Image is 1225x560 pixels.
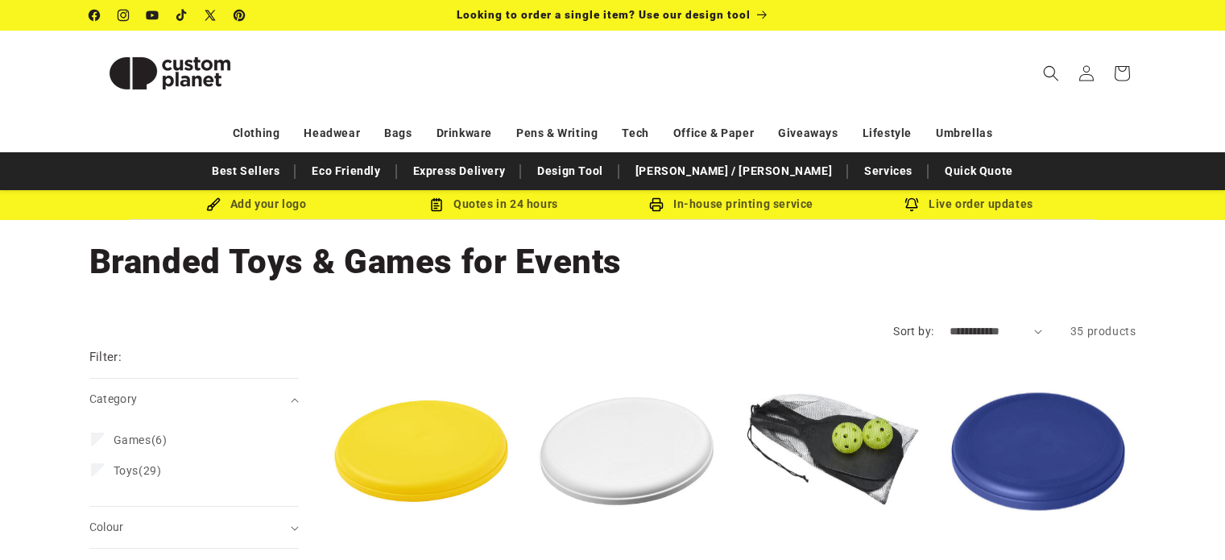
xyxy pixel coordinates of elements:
a: Best Sellers [204,157,288,185]
a: Bags [384,119,412,147]
img: Brush Icon [206,197,221,212]
a: [PERSON_NAME] / [PERSON_NAME] [627,157,840,185]
label: Sort by: [893,325,933,338]
img: Order updates [904,197,919,212]
a: Office & Paper [673,119,754,147]
summary: Category (0 selected) [89,379,299,420]
span: (29) [114,463,162,478]
h2: Filter: [89,348,122,367]
span: Category [89,392,138,405]
a: Headwear [304,119,360,147]
a: Services [856,157,921,185]
img: Order Updates Icon [429,197,444,212]
a: Express Delivery [405,157,514,185]
a: Giveaways [778,119,838,147]
a: Design Tool [529,157,611,185]
a: Custom Planet [83,31,256,115]
span: 35 products [1070,325,1136,338]
a: Lifestyle [863,119,912,147]
a: Pens & Writing [516,119,598,147]
div: In-house printing service [613,194,850,214]
span: Looking to order a single item? Use our design tool [457,8,751,21]
div: Add your logo [138,194,375,214]
summary: Colour (0 selected) [89,507,299,548]
span: (6) [114,433,168,447]
a: Umbrellas [936,119,992,147]
a: Clothing [233,119,280,147]
a: Eco Friendly [304,157,388,185]
a: Drinkware [437,119,492,147]
div: Quotes in 24 hours [375,194,613,214]
span: Colour [89,521,124,533]
img: In-house printing [649,197,664,212]
summary: Search [1033,56,1069,91]
span: Games [114,433,151,446]
span: Toys [114,464,139,477]
a: Quick Quote [937,157,1021,185]
div: Live order updates [850,194,1088,214]
h1: Branded Toys & Games for Events [89,240,1136,284]
a: Tech [622,119,648,147]
img: Custom Planet [89,37,250,110]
